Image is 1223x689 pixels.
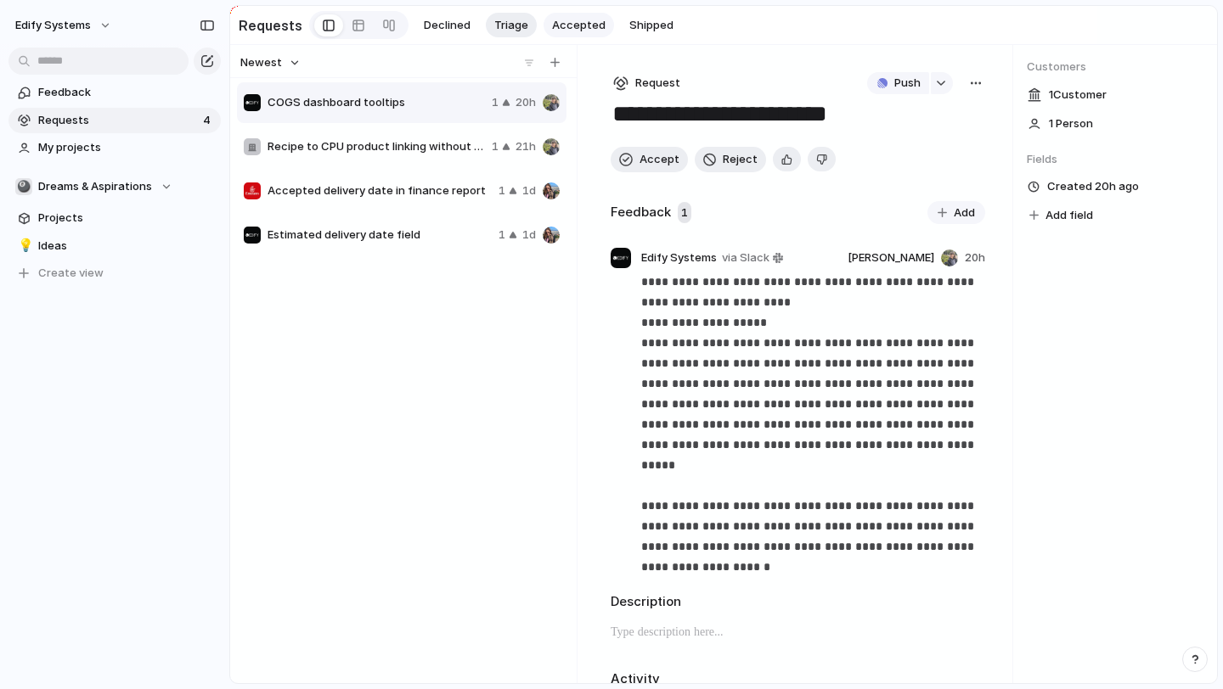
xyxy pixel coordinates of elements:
a: Feedback [8,80,221,105]
span: My projects [38,139,215,156]
h2: Activity [611,669,660,689]
span: Request [635,75,680,92]
span: 20h [965,249,985,266]
a: via Slack [719,248,786,268]
span: Edify Systems [15,17,91,34]
button: Push [867,72,929,94]
span: Create view [38,265,104,282]
span: 1d [522,182,536,199]
span: Estimated delivery date field [268,227,492,244]
a: My projects [8,135,221,160]
span: 20h [516,94,536,111]
span: 1 Person [1049,115,1093,132]
span: Reject [723,151,758,168]
span: 1d [522,227,536,244]
span: Edify Systems [641,249,717,266]
span: Newest [240,54,282,71]
span: Declined [424,17,471,34]
span: Accept [640,151,679,168]
button: Accept [611,147,688,172]
span: 1 [492,94,499,111]
h2: Description [611,592,985,612]
span: [PERSON_NAME] [848,249,934,266]
button: Accepted [544,13,614,38]
span: Requests [38,112,198,129]
span: Accepted [552,17,606,34]
span: Ideas [38,238,215,255]
button: Create view [8,260,221,286]
button: Add field [1027,204,1096,227]
span: Accepted delivery date in finance report [268,182,492,199]
div: 💡 [18,236,30,255]
span: Fields [1027,151,1203,168]
span: Customers [1027,59,1203,76]
span: 1 [678,202,691,224]
button: Shipped [621,13,682,38]
span: 1 Customer [1049,87,1107,104]
span: 21h [516,138,536,155]
a: Requests4 [8,108,221,133]
h2: Feedback [611,203,671,222]
span: Created 20h ago [1047,178,1139,195]
span: Add [954,204,975,221]
span: 1 [499,182,505,199]
button: Triage [486,13,537,38]
span: Feedback [38,84,215,101]
button: Declined [415,13,479,38]
button: 💡 [15,238,32,255]
span: Recipe to CPU product linking without Production requirement [268,138,485,155]
span: Push [894,75,921,92]
h2: Requests [239,15,302,36]
span: Projects [38,210,215,227]
button: 🎱Dreams & Aspirations [8,174,221,199]
button: Edify Systems [8,12,121,39]
button: Request [611,72,683,94]
button: Reject [695,147,766,172]
button: Newest [238,52,303,74]
span: Add field [1045,207,1093,224]
span: via Slack [722,249,769,266]
button: Add [927,201,985,225]
span: Triage [494,17,528,34]
span: 4 [203,112,214,129]
a: 💡Ideas [8,233,221,259]
a: Projects [8,205,221,231]
span: Shipped [629,17,673,34]
span: COGS dashboard tooltips [268,94,485,111]
span: Dreams & Aspirations [38,178,152,195]
span: 1 [492,138,499,155]
span: 1 [499,227,505,244]
div: 🎱 [15,178,32,195]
